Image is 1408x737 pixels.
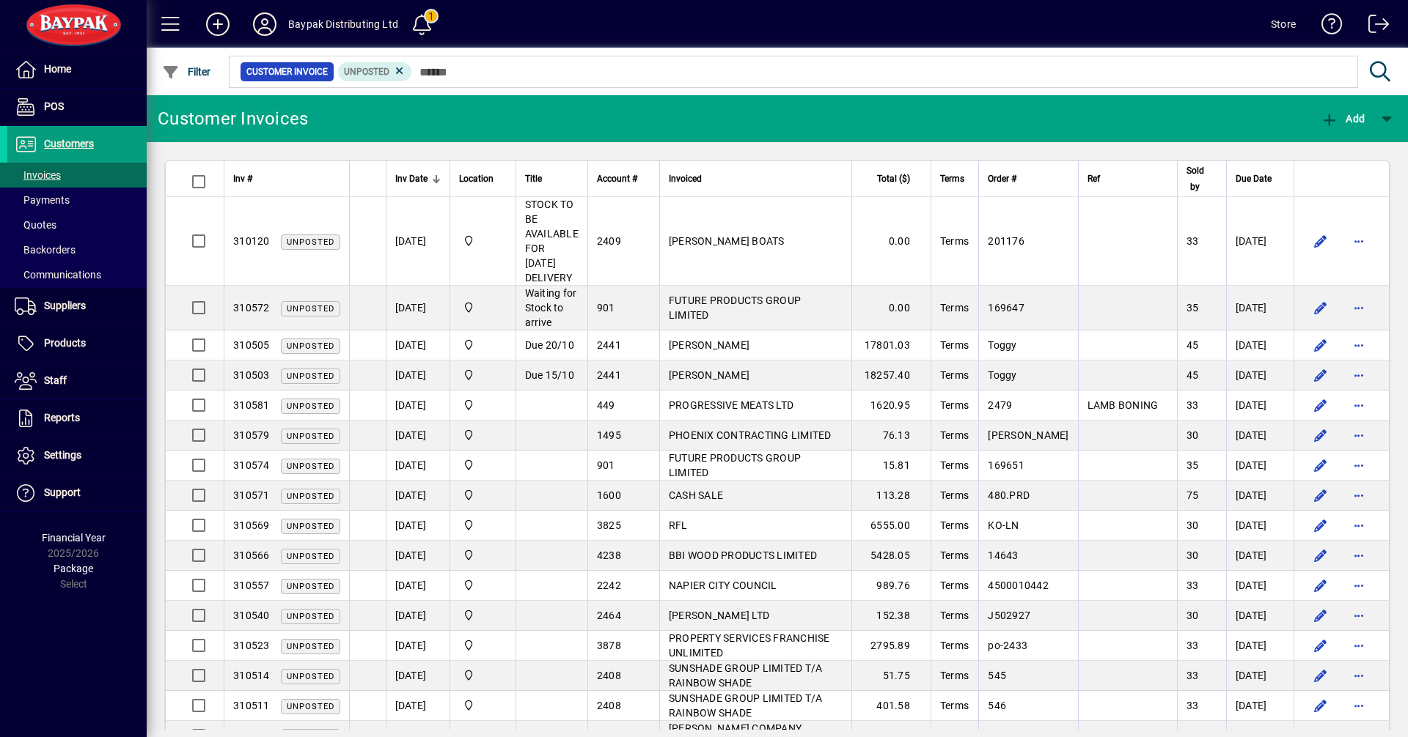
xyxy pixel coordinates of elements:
[1187,459,1199,471] span: 35
[1187,163,1217,195] div: Sold by
[233,579,270,591] span: 310557
[597,235,621,247] span: 2409
[194,11,241,37] button: Add
[233,171,252,187] span: Inv #
[7,237,147,262] a: Backorders
[851,691,930,721] td: 401.58
[669,489,723,501] span: CASH SALE
[287,522,334,531] span: Unposted
[287,612,334,621] span: Unposted
[1347,423,1371,447] button: More options
[988,429,1068,441] span: [PERSON_NAME]
[851,601,930,631] td: 152.38
[940,399,969,411] span: Terms
[233,235,270,247] span: 310120
[1309,333,1332,357] button: Edit
[287,432,334,441] span: Unposted
[851,330,930,360] td: 17801.03
[988,235,1024,247] span: 201176
[1226,360,1294,390] td: [DATE]
[1226,511,1294,541] td: [DATE]
[940,579,969,591] span: Terms
[940,235,969,247] span: Terms
[597,429,621,441] span: 1495
[1321,113,1365,125] span: Add
[386,571,450,601] td: [DATE]
[1347,296,1371,319] button: More options
[233,640,270,651] span: 310523
[386,286,450,330] td: [DATE]
[988,339,1016,351] span: Toggy
[459,233,507,249] span: Baypak - Onekawa
[851,541,930,571] td: 5428.05
[233,459,270,471] span: 310574
[988,640,1027,651] span: po-2433
[459,607,507,623] span: Baypak - Onekawa
[287,642,334,651] span: Unposted
[1236,171,1285,187] div: Due Date
[669,295,801,321] span: FUTURE PRODUCTS GROUP LIMITED
[597,171,650,187] div: Account #
[988,369,1016,381] span: Toggy
[597,489,621,501] span: 1600
[233,302,270,314] span: 310572
[459,637,507,653] span: Baypak - Onekawa
[669,519,688,531] span: RFL
[287,462,334,471] span: Unposted
[44,300,86,311] span: Suppliers
[1187,163,1204,195] span: Sold by
[525,369,574,381] span: Due 15/10
[851,390,930,421] td: 1620.95
[386,511,450,541] td: [DATE]
[1226,571,1294,601] td: [DATE]
[851,631,930,661] td: 2795.89
[851,421,930,451] td: 76.13
[395,171,428,187] span: Inv Date
[1309,453,1332,477] button: Edit
[7,288,147,325] a: Suppliers
[246,64,328,79] span: Customer Invoice
[669,399,793,411] span: PROGRESSIVE MEATS LTD
[44,449,81,461] span: Settings
[233,489,270,501] span: 310571
[459,337,507,353] span: Baypak - Onekawa
[7,325,147,362] a: Products
[988,610,1030,621] span: J502927
[1187,235,1199,247] span: 33
[597,519,621,531] span: 3825
[15,194,70,206] span: Payments
[1347,484,1371,507] button: More options
[1309,574,1332,597] button: Edit
[597,459,615,471] span: 901
[1347,514,1371,537] button: More options
[158,59,215,85] button: Filter
[851,571,930,601] td: 989.76
[669,429,832,441] span: PHOENIX CONTRACTING LIMITED
[988,399,1012,411] span: 2479
[233,670,270,681] span: 310514
[877,171,910,187] span: Total ($)
[459,171,494,187] span: Location
[597,700,621,711] span: 2408
[1187,339,1199,351] span: 45
[940,429,969,441] span: Terms
[940,640,969,651] span: Terms
[1347,574,1371,597] button: More options
[162,66,211,78] span: Filter
[7,262,147,287] a: Communications
[669,610,769,621] span: [PERSON_NAME] LTD
[287,702,334,711] span: Unposted
[940,302,969,314] span: Terms
[1309,634,1332,657] button: Edit
[851,360,930,390] td: 18257.40
[1088,399,1159,411] span: LAMB BONING
[233,369,270,381] span: 310503
[395,171,441,187] div: Inv Date
[1226,421,1294,451] td: [DATE]
[597,302,615,314] span: 901
[1226,286,1294,330] td: [DATE]
[1347,363,1371,387] button: More options
[459,457,507,473] span: Baypak - Onekawa
[459,577,507,593] span: Baypak - Onekawa
[988,549,1018,561] span: 14643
